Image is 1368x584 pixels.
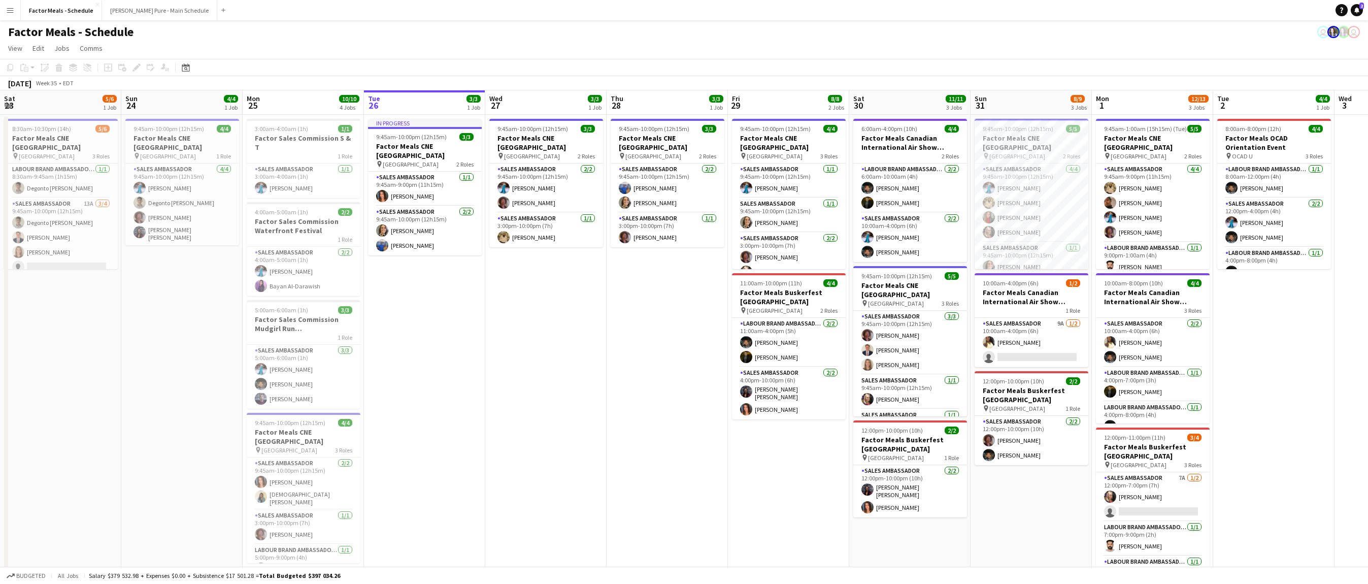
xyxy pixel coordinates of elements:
[732,288,846,306] h3: Factor Meals Buskerfest [GEOGRAPHIC_DATA]
[975,119,1088,269] app-job-card: 9:45am-10:00pm (12h15m)5/5Factor Meals CNE [GEOGRAPHIC_DATA] [GEOGRAPHIC_DATA]2 RolesSales Ambass...
[710,104,723,111] div: 1 Job
[740,279,802,287] span: 11:00am-10:00pm (11h)
[497,125,568,133] span: 9:45am-10:00pm (12h15m)
[853,435,967,453] h3: Factor Meals Buskerfest [GEOGRAPHIC_DATA]
[945,427,959,434] span: 2/2
[4,94,15,103] span: Sat
[1232,152,1253,160] span: OCAD U
[489,94,503,103] span: Wed
[1316,95,1330,103] span: 4/4
[368,142,482,160] h3: Factor Meals CNE [GEOGRAPHIC_DATA]
[1096,318,1210,367] app-card-role: Sales Ambassador2/210:00am-4:00pm (6h)[PERSON_NAME][PERSON_NAME]
[368,119,482,127] div: In progress
[732,318,846,367] app-card-role: Labour Brand Ambassadors2/211:00am-4:00pm (5h)[PERSON_NAME][PERSON_NAME]
[1096,94,1109,103] span: Mon
[861,427,923,434] span: 12:00pm-10:00pm (10h)
[823,125,838,133] span: 4/4
[368,94,380,103] span: Tue
[489,164,603,213] app-card-role: Sales Ambassador2/29:45am-10:00pm (12h15m)[PERSON_NAME][PERSON_NAME]
[853,420,967,517] div: 12:00pm-10:00pm (10h)2/2Factor Meals Buskerfest [GEOGRAPHIC_DATA] [GEOGRAPHIC_DATA]1 RoleSales Am...
[975,386,1088,404] h3: Factor Meals Buskerfest [GEOGRAPHIC_DATA]
[259,572,340,579] span: Total Budgeted $397 034.26
[32,44,44,53] span: Edit
[247,134,360,152] h3: Factor Sales Commission S & T
[4,164,118,198] app-card-role: Labour Brand Ambassadors1/18:30am-9:45am (1h15m)Degonto [PERSON_NAME]
[1339,94,1352,103] span: Wed
[368,119,482,255] div: In progress9:45am-10:00pm (12h15m)3/3Factor Meals CNE [GEOGRAPHIC_DATA] [GEOGRAPHIC_DATA]2 RolesS...
[1066,125,1080,133] span: 5/5
[828,104,844,111] div: 2 Jobs
[1063,152,1080,160] span: 2 Roles
[338,125,352,133] span: 1/1
[732,119,846,269] app-job-card: 9:45am-10:00pm (12h15m)4/4Factor Meals CNE [GEOGRAPHIC_DATA] [GEOGRAPHIC_DATA]3 RolesSales Ambass...
[1096,402,1210,436] app-card-role: Labour Brand Ambassadors1/14:00pm-8:00pm (4h)[PERSON_NAME]
[853,266,967,416] app-job-card: 9:45am-10:00pm (12h15m)5/5Factor Meals CNE [GEOGRAPHIC_DATA] [GEOGRAPHIC_DATA]3 RolesSales Ambass...
[140,152,196,160] span: [GEOGRAPHIC_DATA]
[1348,26,1360,38] app-user-avatar: Tifany Scifo
[989,152,1045,160] span: [GEOGRAPHIC_DATA]
[1187,434,1202,441] span: 3/4
[1111,461,1166,469] span: [GEOGRAPHIC_DATA]
[747,152,803,160] span: [GEOGRAPHIC_DATA]
[983,377,1044,385] span: 12:00pm-10:00pm (10h)
[611,213,724,247] app-card-role: Sales Ambassador1/13:00pm-10:00pm (7h)[PERSON_NAME]
[625,152,681,160] span: [GEOGRAPHIC_DATA]
[611,119,724,247] div: 9:45am-10:00pm (12h15m)3/3Factor Meals CNE [GEOGRAPHIC_DATA] [GEOGRAPHIC_DATA]2 RolesSales Ambass...
[942,152,959,160] span: 2 Roles
[456,160,474,168] span: 2 Roles
[1217,164,1331,198] app-card-role: Labour Brand Ambassadors1/18:00am-12:00pm (4h)[PERSON_NAME]
[1096,472,1210,522] app-card-role: Sales Ambassador7A1/212:00pm-7:00pm (7h)[PERSON_NAME]
[975,242,1088,277] app-card-role: Sales Ambassador1/19:45am-10:00pm (12h15m)[PERSON_NAME]
[4,134,118,152] h3: Factor Meals CNE [GEOGRAPHIC_DATA]
[732,94,740,103] span: Fri
[338,208,352,216] span: 2/2
[732,273,846,419] app-job-card: 11:00am-10:00pm (11h)4/4Factor Meals Buskerfest [GEOGRAPHIC_DATA] [GEOGRAPHIC_DATA]2 RolesLabour ...
[335,446,352,454] span: 3 Roles
[247,247,360,296] app-card-role: Sales Ambassador2/24:00am-5:00am (1h)[PERSON_NAME]Bayan Al-Darawish
[1096,164,1210,242] app-card-role: Sales Ambassador4/49:45am-9:00pm (11h15m)[PERSON_NAME][PERSON_NAME][PERSON_NAME][PERSON_NAME]
[1096,428,1210,578] app-job-card: 12:00pm-11:00pm (11h)3/4Factor Meals Buskerfest [GEOGRAPHIC_DATA] [GEOGRAPHIC_DATA]3 RolesSales A...
[944,454,959,462] span: 1 Role
[247,202,360,296] div: 4:00am-5:00am (1h)2/2Factor Sales Commission Waterfront Festival1 RoleSales Ambassador2/24:00am-5...
[1066,279,1080,287] span: 1/2
[702,125,716,133] span: 3/3
[1096,442,1210,461] h3: Factor Meals Buskerfest [GEOGRAPHIC_DATA]
[1216,100,1229,111] span: 2
[861,125,917,133] span: 6:00am-4:00pm (10h)
[1096,119,1210,269] div: 9:45am-1:00am (15h15m) (Tue)5/5Factor Meals CNE [GEOGRAPHIC_DATA] [GEOGRAPHIC_DATA]2 RolesSales A...
[946,104,965,111] div: 3 Jobs
[975,273,1088,367] app-job-card: 10:00am-4:00pm (6h)1/2Factor Meals Canadian International Air Show [GEOGRAPHIC_DATA]1 RoleSales A...
[1225,125,1281,133] span: 8:00am-8:00pm (12h)
[1104,125,1187,133] span: 9:45am-1:00am (15h15m) (Tue)
[261,446,317,454] span: [GEOGRAPHIC_DATA]
[3,100,15,111] span: 23
[459,133,474,141] span: 3/3
[861,272,932,280] span: 9:45am-10:00pm (12h15m)
[103,104,116,111] div: 1 Job
[732,164,846,198] app-card-role: Sales Ambassador1/19:45am-10:00pm (12h15m)[PERSON_NAME]
[1096,242,1210,277] app-card-role: Labour Brand Ambassadors1/19:00pm-1:00am (4h)[PERSON_NAME]
[945,272,959,280] span: 5/5
[247,428,360,446] h3: Factor Meals CNE [GEOGRAPHIC_DATA]
[245,100,260,111] span: 25
[1217,134,1331,152] h3: Factor Meals OCAD Orientation Event
[578,152,595,160] span: 2 Roles
[1217,247,1331,282] app-card-role: Labour Brand Ambassadors1/14:00pm-8:00pm (4h)[PERSON_NAME]
[973,100,987,111] span: 31
[1188,95,1209,103] span: 12/13
[853,375,967,409] app-card-role: Sales Ambassador1/19:45am-10:00pm (12h15m)[PERSON_NAME]
[699,152,716,160] span: 2 Roles
[8,44,22,53] span: View
[5,570,47,581] button: Budgeted
[125,119,239,245] div: 9:45am-10:00pm (12h15m)4/4Factor Meals CNE [GEOGRAPHIC_DATA] [GEOGRAPHIC_DATA]1 RoleSales Ambassa...
[247,413,360,563] app-job-card: 9:45am-10:00pm (12h15m)4/4Factor Meals CNE [GEOGRAPHIC_DATA] [GEOGRAPHIC_DATA]3 RolesSales Ambass...
[383,160,439,168] span: [GEOGRAPHIC_DATA]
[489,119,603,247] div: 9:45am-10:00pm (12h15m)3/3Factor Meals CNE [GEOGRAPHIC_DATA] [GEOGRAPHIC_DATA]2 RolesSales Ambass...
[366,100,380,111] span: 26
[975,416,1088,465] app-card-role: Sales Ambassador2/212:00pm-10:00pm (10h)[PERSON_NAME][PERSON_NAME]
[975,371,1088,465] app-job-card: 12:00pm-10:00pm (10h)2/2Factor Meals Buskerfest [GEOGRAPHIC_DATA] [GEOGRAPHIC_DATA]1 RoleSales Am...
[54,44,70,53] span: Jobs
[92,152,110,160] span: 3 Roles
